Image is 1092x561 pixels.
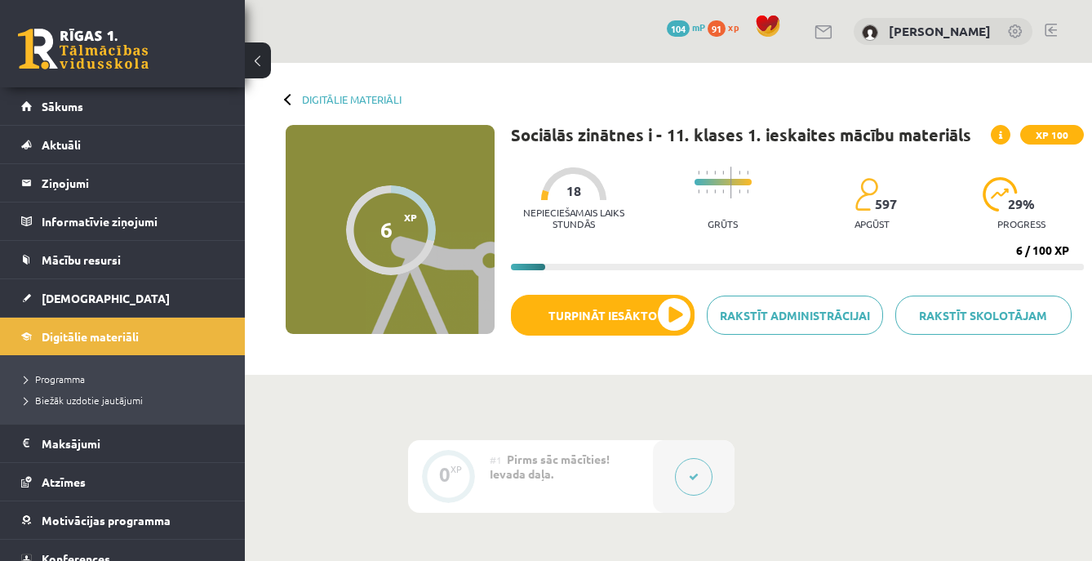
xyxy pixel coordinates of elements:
img: icon-short-line-57e1e144782c952c97e751825c79c345078a6d821885a25fce030b3d8c18986b.svg [739,189,740,194]
img: Laura Liepiņa [862,24,878,41]
span: [DEMOGRAPHIC_DATA] [42,291,170,305]
a: 104 mP [667,20,705,33]
img: icon-short-line-57e1e144782c952c97e751825c79c345078a6d821885a25fce030b3d8c18986b.svg [698,171,699,175]
a: [DEMOGRAPHIC_DATA] [21,279,224,317]
img: icon-short-line-57e1e144782c952c97e751825c79c345078a6d821885a25fce030b3d8c18986b.svg [747,171,748,175]
img: icon-short-line-57e1e144782c952c97e751825c79c345078a6d821885a25fce030b3d8c18986b.svg [706,171,708,175]
a: [PERSON_NAME] [889,23,991,39]
p: progress [997,218,1045,229]
legend: Informatīvie ziņojumi [42,203,224,240]
a: 91 xp [708,20,747,33]
img: icon-long-line-d9ea69661e0d244f92f715978eff75569469978d946b2353a9bb055b3ed8787d.svg [730,167,732,198]
span: xp [728,20,739,33]
legend: Maksājumi [42,425,224,462]
span: Atzīmes [42,474,86,489]
div: 6 [380,217,393,242]
p: Nepieciešamais laiks stundās [511,207,636,229]
a: Ziņojumi [21,164,224,202]
img: icon-short-line-57e1e144782c952c97e751825c79c345078a6d821885a25fce030b3d8c18986b.svg [739,171,740,175]
a: Motivācijas programma [21,501,224,539]
div: XP [451,465,462,474]
span: Motivācijas programma [42,513,171,528]
img: students-c634bb4e5e11cddfef0936a35e636f08e4e9abd3cc4e673bd6f9a4125e45ecb1.svg [855,177,878,211]
img: icon-short-line-57e1e144782c952c97e751825c79c345078a6d821885a25fce030b3d8c18986b.svg [698,189,699,194]
img: icon-short-line-57e1e144782c952c97e751825c79c345078a6d821885a25fce030b3d8c18986b.svg [706,189,708,194]
a: Rakstīt administrācijai [707,296,883,335]
img: icon-short-line-57e1e144782c952c97e751825c79c345078a6d821885a25fce030b3d8c18986b.svg [714,171,716,175]
a: Informatīvie ziņojumi [21,203,224,240]
img: icon-short-line-57e1e144782c952c97e751825c79c345078a6d821885a25fce030b3d8c18986b.svg [722,171,724,175]
img: icon-short-line-57e1e144782c952c97e751825c79c345078a6d821885a25fce030b3d8c18986b.svg [747,189,748,194]
span: Pirms sāc mācīties! Ievada daļa. [490,452,610,481]
span: XP [404,211,417,223]
span: Sākums [42,99,83,114]
a: Biežāk uzdotie jautājumi [24,393,229,407]
a: Rīgas 1. Tālmācības vidusskola [18,29,149,69]
span: #1 [490,453,502,466]
div: 0 [439,467,451,482]
span: Biežāk uzdotie jautājumi [24,394,143,407]
img: icon-progress-161ccf0a02000e728c5f80fcf4c31c7af3da0e1684b2b1d7c360e028c24a22f1.svg [983,177,1018,211]
a: Digitālie materiāli [302,93,402,105]
a: Mācību resursi [21,241,224,278]
p: apgūst [855,218,890,229]
a: Programma [24,372,229,386]
span: 597 [875,197,897,211]
button: Turpināt iesākto [511,295,695,336]
span: Mācību resursi [42,252,121,267]
span: 18 [566,184,581,198]
a: Rakstīt skolotājam [895,296,1072,335]
span: 29 % [1008,197,1036,211]
legend: Ziņojumi [42,164,224,202]
span: mP [692,20,705,33]
span: Digitālie materiāli [42,329,139,344]
p: Grūts [708,218,738,229]
a: Aktuāli [21,126,224,163]
img: icon-short-line-57e1e144782c952c97e751825c79c345078a6d821885a25fce030b3d8c18986b.svg [722,189,724,194]
a: Maksājumi [21,425,224,462]
img: icon-short-line-57e1e144782c952c97e751825c79c345078a6d821885a25fce030b3d8c18986b.svg [714,189,716,194]
a: Sākums [21,87,224,125]
a: Atzīmes [21,463,224,501]
h1: Sociālās zinātnes i - 11. klases 1. ieskaites mācību materiāls [511,125,971,145]
span: 91 [708,20,726,37]
a: Digitālie materiāli [21,318,224,355]
span: Programma [24,372,85,385]
span: XP 100 [1020,125,1084,145]
span: 104 [667,20,690,37]
span: Aktuāli [42,137,81,152]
